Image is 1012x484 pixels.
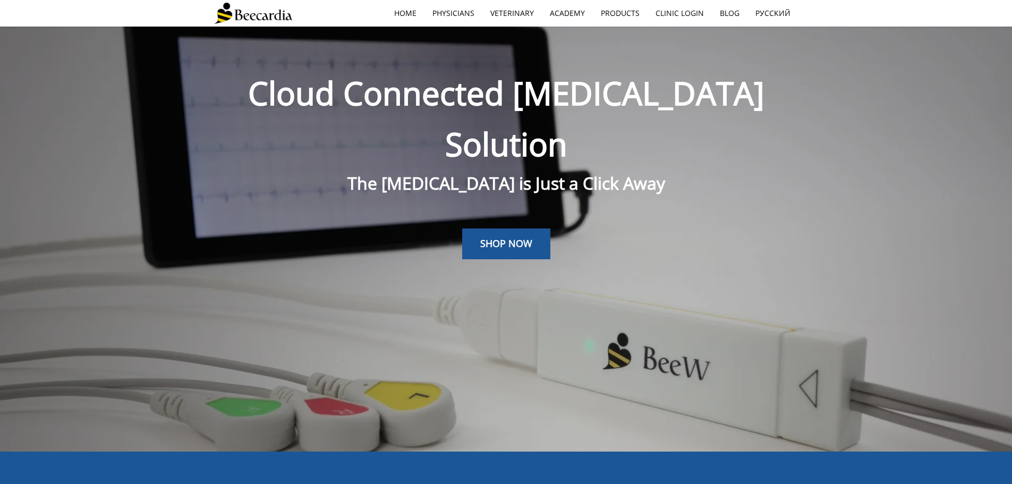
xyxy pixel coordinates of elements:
[480,237,532,250] span: SHOP NOW
[347,172,665,194] span: The [MEDICAL_DATA] is Just a Click Away
[542,1,593,26] a: Academy
[248,71,764,166] span: Cloud Connected [MEDICAL_DATA] Solution
[747,1,798,26] a: Русский
[386,1,424,26] a: home
[593,1,648,26] a: Products
[712,1,747,26] a: Blog
[424,1,482,26] a: Physicians
[648,1,712,26] a: Clinic Login
[482,1,542,26] a: Veterinary
[214,3,292,24] img: Beecardia
[462,228,550,259] a: SHOP NOW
